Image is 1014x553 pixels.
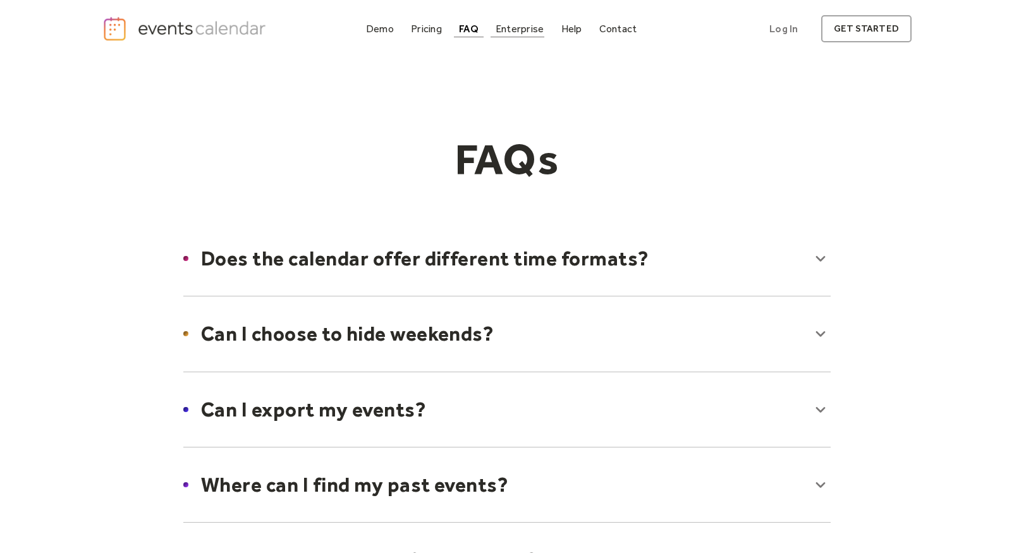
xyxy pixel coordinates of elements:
a: Enterprise [491,20,549,37]
a: home [102,16,269,42]
a: Pricing [406,20,447,37]
div: Enterprise [496,25,544,32]
a: get started [821,15,912,42]
div: Contact [599,25,637,32]
a: Help [556,20,587,37]
a: Contact [594,20,642,37]
a: FAQ [454,20,484,37]
div: Demo [366,25,394,32]
div: FAQ [459,25,479,32]
h1: FAQs [264,133,750,185]
div: Help [561,25,582,32]
div: Pricing [411,25,442,32]
a: Demo [361,20,399,37]
a: Log In [757,15,810,42]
